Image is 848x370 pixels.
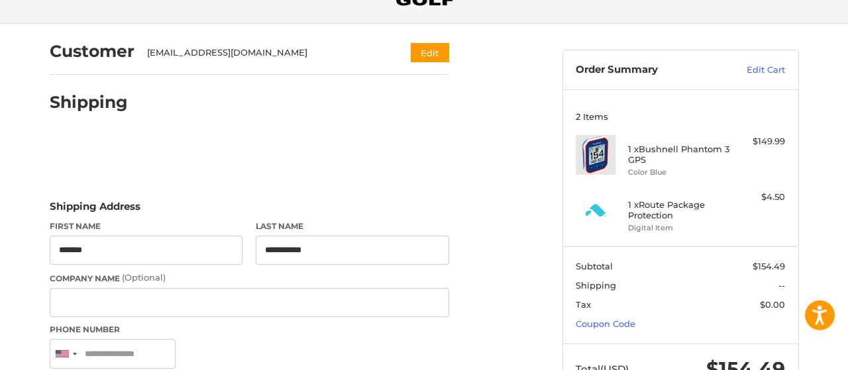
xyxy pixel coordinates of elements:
[576,261,613,271] span: Subtotal
[628,199,729,221] h4: 1 x Route Package Protection
[753,261,785,271] span: $154.49
[628,144,729,165] h4: 1 x Bushnell Phantom 3 GPS
[50,340,81,368] div: United States: +1
[733,191,785,204] div: $4.50
[50,92,128,113] h2: Shipping
[50,324,449,336] label: Phone Number
[122,272,166,283] small: (Optional)
[50,199,140,220] legend: Shipping Address
[411,43,449,62] button: Edit
[576,318,635,329] a: Coupon Code
[50,220,243,232] label: First Name
[576,299,591,310] span: Tax
[147,46,385,60] div: [EMAIL_ADDRESS][DOMAIN_NAME]
[576,64,718,77] h3: Order Summary
[778,280,785,291] span: --
[760,299,785,310] span: $0.00
[256,220,449,232] label: Last Name
[628,167,729,178] li: Color Blue
[733,135,785,148] div: $149.99
[628,222,729,234] li: Digital Item
[576,111,785,122] h3: 2 Items
[718,64,785,77] a: Edit Cart
[576,280,616,291] span: Shipping
[50,41,134,62] h2: Customer
[50,271,449,285] label: Company Name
